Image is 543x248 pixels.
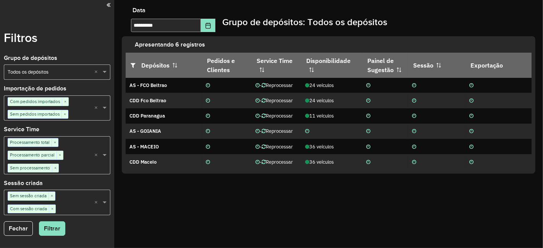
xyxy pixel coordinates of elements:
i: Não realizada [366,160,370,165]
button: Filtrar [39,221,65,236]
i: Não realizada [412,98,416,103]
span: × [57,151,63,159]
th: Disponibilidade [301,53,362,78]
span: - Reprocessar [260,97,293,104]
i: Não realizada [206,160,210,165]
div: 24 veículos [305,97,358,104]
i: Não realizada [206,83,210,88]
i: Não realizada [412,114,416,119]
span: - Reprocessar [260,159,293,165]
i: Abrir/fechar filtros [131,62,141,68]
i: Não realizada [255,114,260,119]
div: 11 veículos [305,112,358,119]
i: Não realizada [412,129,416,134]
button: Fechar [4,221,33,236]
span: Sem pedidos importados [8,110,61,118]
div: 36 veículos [305,143,358,150]
i: Não realizada [469,160,474,165]
strong: AS - MACEIO [129,143,159,150]
th: Sessão [408,53,465,78]
label: Grupo de depósitos [4,53,57,63]
span: × [48,192,55,200]
span: × [49,205,55,213]
i: Não realizada [206,98,210,103]
div: 36 veículos [305,158,358,166]
i: Não realizada [412,160,416,165]
i: Não realizada [469,129,474,134]
span: - Reprocessar [260,143,293,150]
label: Data [133,6,145,15]
th: Depósitos [126,53,202,78]
strong: AS - FCO Beltrao [129,82,167,89]
span: × [62,98,68,106]
i: Não realizada [206,129,210,134]
i: Não realizada [412,145,416,150]
span: × [52,164,58,172]
th: Painel de Sugestão [362,53,408,78]
i: Não realizada [206,114,210,119]
span: Com sessão criada [8,205,49,213]
i: Não realizada [255,98,260,103]
span: - Reprocessar [260,128,293,134]
i: Não realizada [469,83,474,88]
i: Não realizada [469,98,474,103]
i: Não realizada [366,83,370,88]
th: Pedidos e Clientes [202,53,252,78]
i: Não realizada [366,114,370,119]
span: Clear all [94,151,101,159]
span: × [61,111,68,118]
i: Não realizada [255,145,260,150]
th: Exportação [465,53,542,78]
strong: AS - GOIANIA [129,128,161,134]
strong: CDD Paranagua [129,113,165,119]
i: Não realizada [255,83,260,88]
label: Importação de pedidos [4,84,66,93]
span: Processamento parcial [8,151,57,159]
i: Não realizada [366,98,370,103]
span: Processamento total [8,138,52,146]
i: Não realizada [255,160,260,165]
span: × [52,139,58,147]
i: Não realizada [469,114,474,119]
i: Não realizada [305,129,309,134]
i: Não realizada [206,145,210,150]
span: Sem sessão criada [8,192,48,200]
span: - Reprocessar [260,82,293,89]
span: - Reprocessar [260,113,293,119]
label: Sessão criada [4,179,43,188]
strong: CDD Fco Beltrao [129,97,166,104]
i: Não realizada [255,129,260,134]
i: Não realizada [366,145,370,150]
label: Filtros [4,29,37,47]
label: Service Time [4,125,39,134]
i: Não realizada [366,129,370,134]
span: Com pedidos importados [8,98,62,105]
span: Clear all [94,199,101,207]
th: Service Time [252,53,301,78]
button: Choose Date [201,19,215,32]
i: Não realizada [412,83,416,88]
span: Clear all [94,104,101,112]
strong: CDD Maceio [129,159,157,165]
div: 24 veículos [305,82,358,89]
span: Clear all [94,68,101,76]
i: Não realizada [469,145,474,150]
span: Sem processamento [8,164,52,172]
label: Grupo de depósitos: Todos os depósitos [222,15,387,29]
